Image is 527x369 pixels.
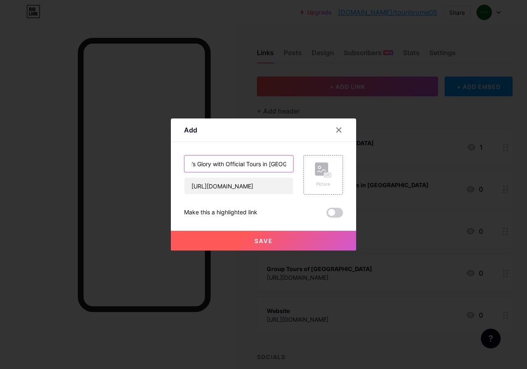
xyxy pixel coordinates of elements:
div: Add [184,125,197,135]
span: Save [254,237,273,244]
button: Save [171,231,356,251]
div: Make this a highlighted link [184,208,257,218]
input: Title [184,155,293,172]
input: URL [184,178,293,194]
div: Picture [315,181,331,187]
